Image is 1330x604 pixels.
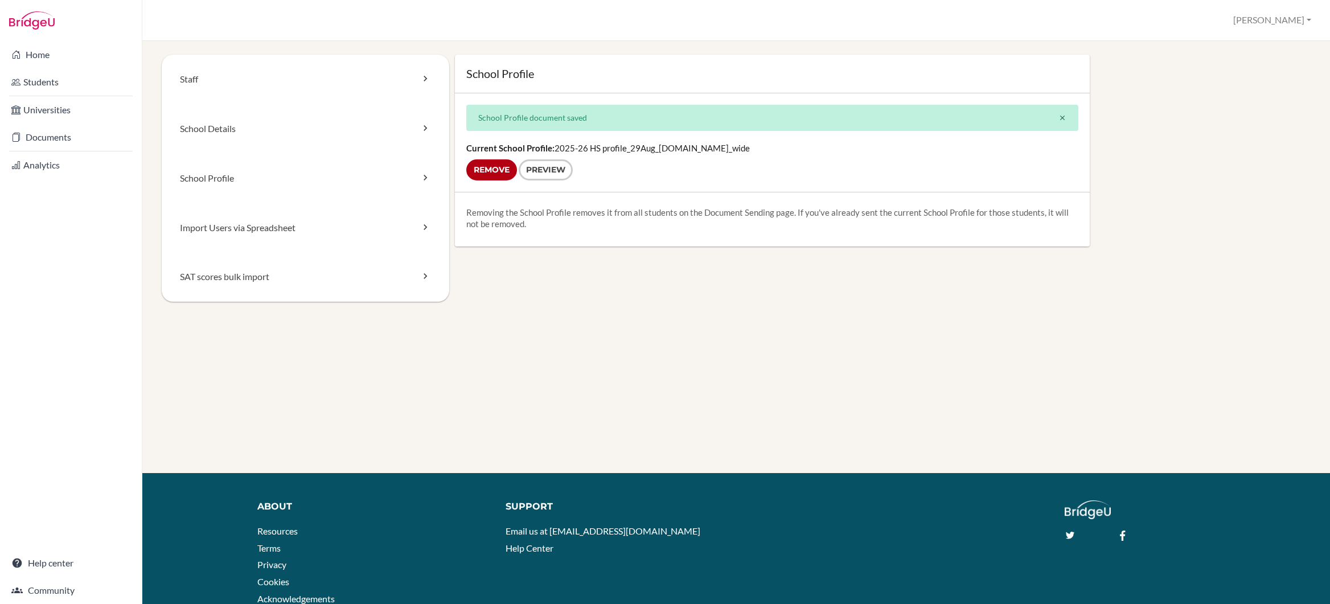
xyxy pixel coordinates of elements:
a: School Details [162,104,449,154]
div: About [257,500,488,513]
a: Universities [2,98,139,121]
a: Preview [519,159,573,180]
div: 2025-26 HS profile_29Aug_[DOMAIN_NAME]_wide [455,131,1090,192]
a: Analytics [2,154,139,176]
a: SAT scores bulk import [162,252,449,302]
i: close [1058,114,1066,122]
a: Staff [162,55,449,104]
button: Close [1047,105,1078,130]
a: Help center [2,552,139,574]
a: Documents [2,126,139,149]
a: Email us at [EMAIL_ADDRESS][DOMAIN_NAME] [506,525,700,536]
div: School Profile document saved [466,105,1078,131]
a: Students [2,71,139,93]
img: Bridge-U [9,11,55,30]
a: Import Users via Spreadsheet [162,203,449,253]
a: Home [2,43,139,66]
img: logo_white@2x-f4f0deed5e89b7ecb1c2cc34c3e3d731f90f0f143d5ea2071677605dd97b5244.png [1065,500,1111,519]
a: Acknowledgements [257,593,335,604]
input: Remove [466,159,517,180]
a: School Profile [162,154,449,203]
p: Removing the School Profile removes it from all students on the Document Sending page. If you've ... [466,207,1078,229]
a: Cookies [257,576,289,587]
a: Help Center [506,543,553,553]
a: Community [2,579,139,602]
a: Resources [257,525,298,536]
button: [PERSON_NAME] [1228,10,1316,31]
strong: Current School Profile: [466,143,555,153]
a: Privacy [257,559,286,570]
h1: School Profile [466,66,1078,81]
div: Support [506,500,725,513]
a: Terms [257,543,281,553]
